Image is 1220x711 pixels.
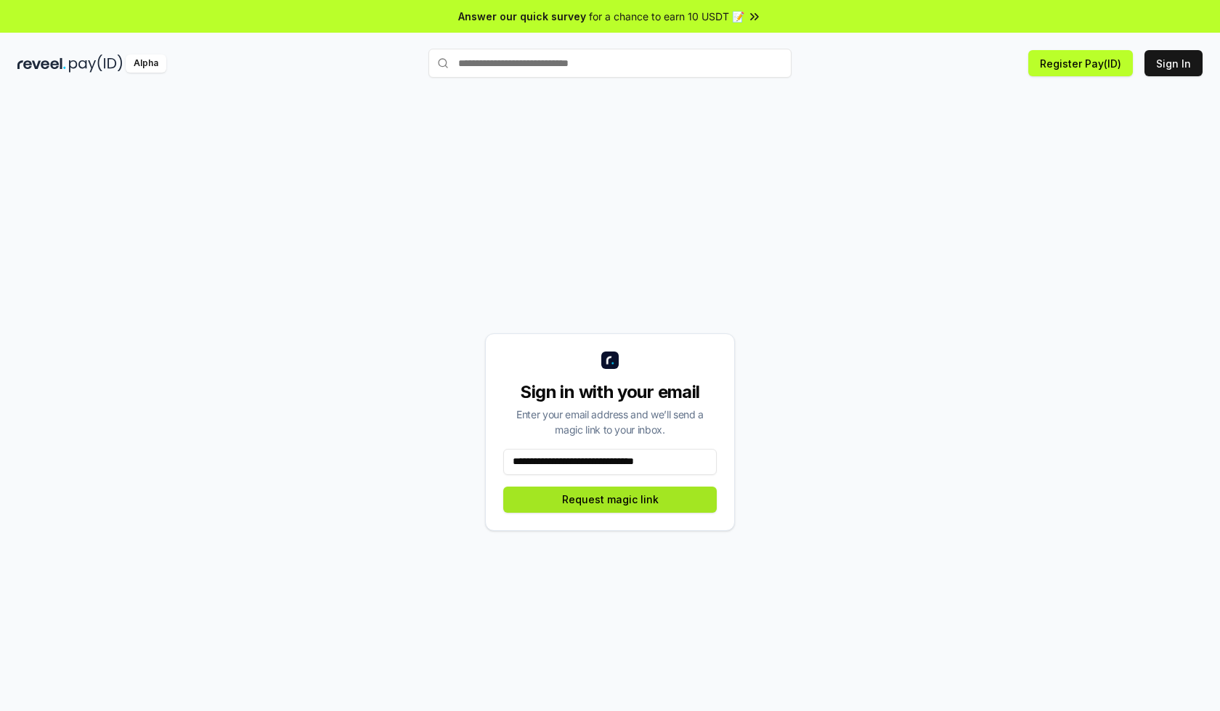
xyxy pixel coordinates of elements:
img: logo_small [601,352,619,369]
div: Alpha [126,54,166,73]
img: reveel_dark [17,54,66,73]
button: Sign In [1144,50,1203,76]
div: Enter your email address and we’ll send a magic link to your inbox. [503,407,717,437]
span: for a chance to earn 10 USDT 📝 [589,9,744,24]
div: Sign in with your email [503,381,717,404]
img: pay_id [69,54,123,73]
button: Request magic link [503,487,717,513]
button: Register Pay(ID) [1028,50,1133,76]
span: Answer our quick survey [458,9,586,24]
